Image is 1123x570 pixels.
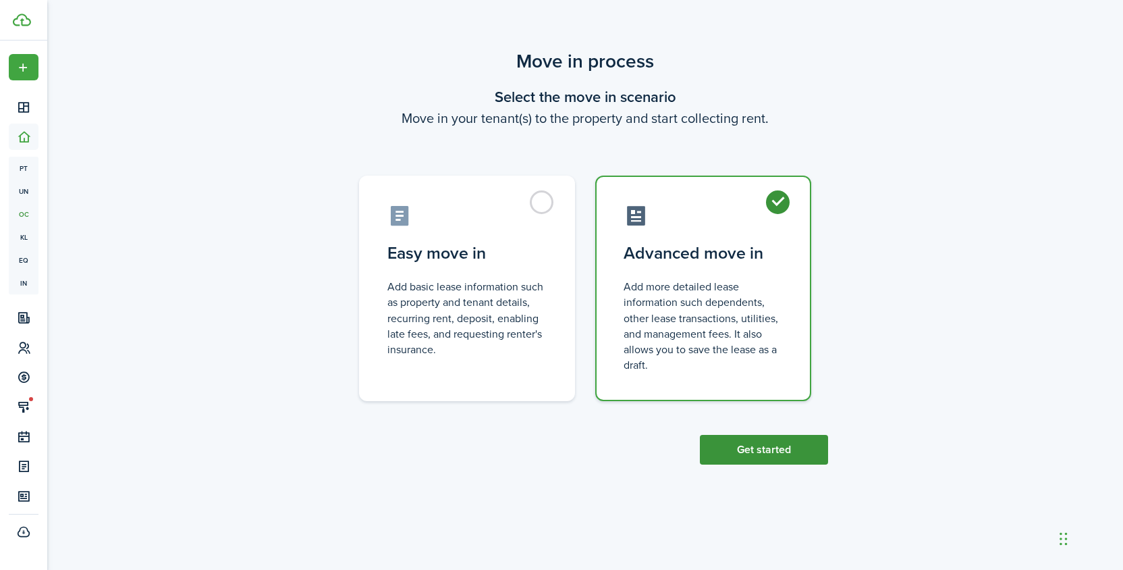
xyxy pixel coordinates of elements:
[624,241,783,265] control-radio-card-title: Advanced move in
[342,86,828,108] wizard-step-header-title: Select the move in scenario
[9,249,38,271] a: eq
[342,108,828,128] wizard-step-header-description: Move in your tenant(s) to the property and start collecting rent.
[1060,519,1068,559] div: Drag
[9,157,38,180] a: pt
[387,241,547,265] control-radio-card-title: Easy move in
[9,271,38,294] a: in
[342,47,828,76] scenario-title: Move in process
[1056,505,1123,570] iframe: Chat Widget
[387,279,547,357] control-radio-card-description: Add basic lease information such as property and tenant details, recurring rent, deposit, enablin...
[624,279,783,373] control-radio-card-description: Add more detailed lease information such dependents, other lease transactions, utilities, and man...
[700,435,828,465] button: Get started
[13,14,31,26] img: TenantCloud
[9,54,38,80] button: Open menu
[9,226,38,249] a: kl
[9,203,38,226] a: oc
[9,180,38,203] a: un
